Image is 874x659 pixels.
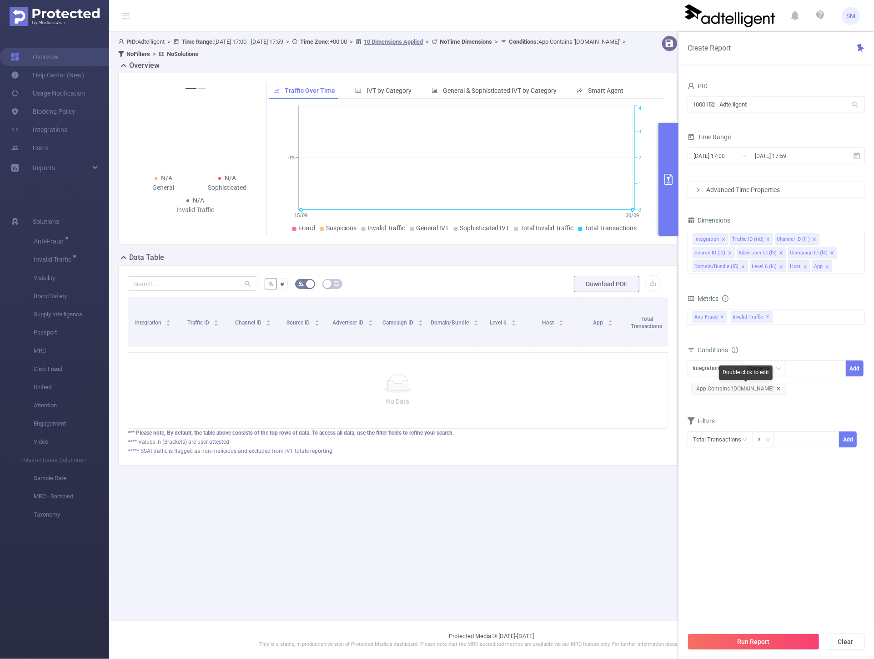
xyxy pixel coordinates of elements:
i: icon: user [118,39,126,45]
span: Video [34,433,109,451]
li: Channel ID (l1) [775,233,819,245]
li: Campaign ID (l4) [788,247,837,259]
span: Total Transactions [584,224,637,232]
i: icon: caret-up [511,319,516,321]
u: 10 Dimensions Applied [364,38,423,45]
span: Domain/Bundle [431,319,470,326]
span: Campaign ID [383,319,415,326]
i: icon: close [779,264,784,270]
div: Double click to edit [719,365,773,380]
span: Smart Agent [588,87,623,94]
button: Add [846,360,864,376]
i: icon: caret-down [608,322,613,325]
span: Unified [34,378,109,396]
span: Taxonomy [34,506,109,524]
li: Advertiser ID (l3) [737,247,786,259]
span: N/A [225,174,236,182]
i: icon: bg-colors [298,281,304,286]
span: Click Fraud [34,360,109,378]
span: > [165,38,173,45]
span: % [268,280,273,288]
span: Traffic ID [187,319,211,326]
i: icon: caret-up [266,319,271,321]
i: icon: caret-up [473,319,478,321]
tspan: 30/09 [626,213,639,218]
a: Help Center (New) [11,66,84,84]
footer: Protected Media © [DATE]-[DATE] [109,620,874,659]
div: Source ID (l2) [694,247,725,259]
span: # [280,280,284,288]
div: ≥ [758,432,767,447]
div: Channel ID (l1) [777,233,810,245]
i: icon: close [728,251,732,256]
div: Sort [418,319,423,324]
i: icon: caret-down [214,322,219,325]
div: Sort [511,319,517,324]
button: 1 [186,88,196,89]
span: Conditions [698,346,738,354]
div: Contains [747,361,776,376]
div: Traffic ID (tid) [732,233,763,245]
i: icon: close [803,264,808,270]
span: Invalid Traffic [367,224,405,232]
span: > [620,38,628,45]
i: icon: caret-up [608,319,613,321]
div: Sort [608,319,613,324]
span: N/A [193,197,204,204]
h2: Overview [129,60,160,71]
i: icon: caret-down [314,322,319,325]
i: icon: close [825,264,829,270]
span: Sample Rate [34,469,109,487]
i: icon: close [776,386,781,391]
span: Anti-Fraud [693,311,727,323]
li: Integration [693,233,728,245]
li: Traffic ID (tid) [730,233,773,245]
span: Level 6 [490,319,508,326]
i: icon: user [688,82,695,90]
span: N/A [161,174,172,182]
button: Run Report [688,634,819,650]
span: Brand Safety [34,287,109,305]
tspan: 4 [638,106,641,112]
span: Integration [135,319,163,326]
div: Domain/Bundle (l5) [694,261,738,273]
span: Supply Intelligence [34,305,109,324]
img: Protected Media [10,7,100,26]
span: Advertiser ID [333,319,365,326]
a: Usage Notification [11,84,85,102]
i: icon: caret-down [511,322,516,325]
span: MRC [34,342,109,360]
i: icon: close [779,251,784,256]
span: Source ID [286,319,311,326]
div: Sophisticated [196,183,260,193]
i: icon: caret-down [473,322,478,325]
div: **** Values in (Brackets) are user attested [128,438,668,446]
i: icon: bar-chart [432,87,438,94]
i: icon: info-circle [722,295,728,302]
tspan: 0% [288,155,295,161]
span: MRC - Sampled [34,487,109,506]
span: Time Range [688,133,731,141]
div: icon: rightAdvanced Time Properties [688,182,864,198]
p: This is a stable, in production version of Protected Media's dashboard. Please note that the MRC ... [132,641,851,649]
div: General [131,183,196,193]
span: Reports [33,164,55,172]
a: Integrations [11,121,67,139]
li: Level 6 (l6) [750,260,786,272]
div: Sort [368,319,373,324]
i: icon: right [695,187,701,193]
tspan: 2 [638,155,641,161]
i: icon: line-chart [273,87,280,94]
span: Solutions [33,213,59,231]
b: PID: [126,38,137,45]
div: Advertiser ID (l3) [738,247,777,259]
a: Reports [33,159,55,177]
span: Anti-Fraud [34,238,67,244]
i: icon: caret-up [214,319,219,321]
b: Time Zone: [300,38,330,45]
span: Attention [34,396,109,415]
div: Level 6 (l6) [752,261,777,273]
div: App [814,261,823,273]
div: Invalid Traffic [163,205,227,215]
i: icon: table [334,281,339,286]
